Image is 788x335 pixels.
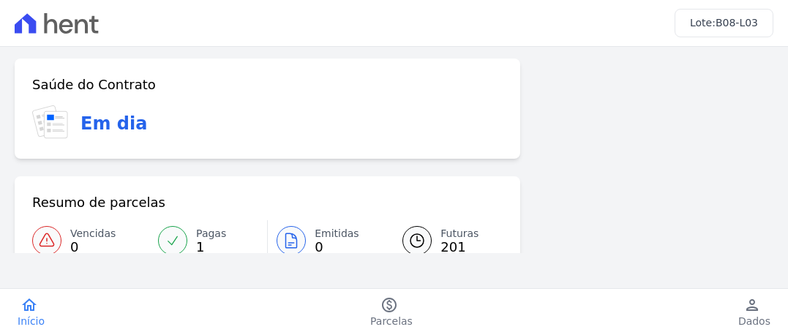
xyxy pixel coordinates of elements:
a: Futuras 201 [385,220,503,261]
a: paidParcelas [353,296,430,328]
i: paid [380,296,398,314]
span: Pagas [196,226,226,241]
span: Emitidas [315,226,359,241]
h3: Lote: [690,15,758,31]
span: B08-L03 [716,17,758,29]
span: 201 [440,241,479,253]
a: Pagas 1 [149,220,267,261]
i: person [743,296,761,314]
span: 1 [196,241,226,253]
h3: Saúde do Contrato [32,76,156,94]
span: Dados [738,314,770,328]
span: Início [18,314,45,328]
h3: Resumo de parcelas [32,194,165,211]
a: personDados [721,296,788,328]
span: Futuras [440,226,479,241]
i: home [20,296,38,314]
a: Emitidas 0 [268,220,385,261]
span: Parcelas [370,314,413,328]
span: 0 [315,241,359,253]
h3: Em dia [80,110,147,137]
a: Vencidas 0 [32,220,149,261]
span: 0 [70,241,116,253]
span: Vencidas [70,226,116,241]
